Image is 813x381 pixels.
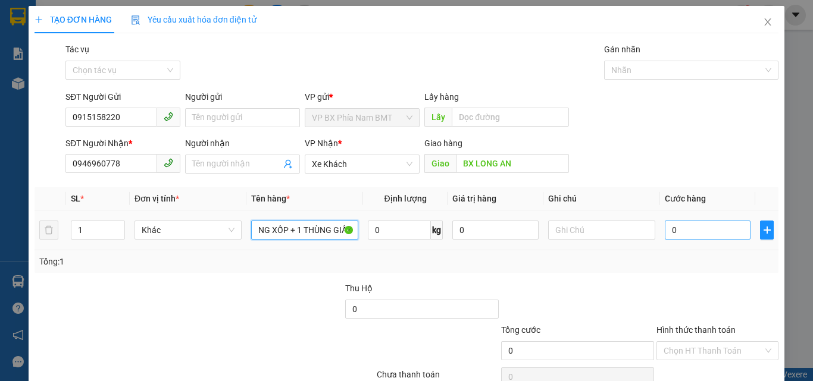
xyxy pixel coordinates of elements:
div: Người gửi [185,90,300,103]
div: VP gửi [305,90,420,103]
span: phone [164,112,173,121]
input: Ghi Chú [548,221,655,240]
span: VP BX Phía Nam BMT [312,109,412,127]
span: Tổng cước [501,325,540,335]
button: Close [751,6,784,39]
span: Thu Hộ [345,284,373,293]
label: Tác vụ [65,45,89,54]
span: plus [35,15,43,24]
input: 0 [452,221,538,240]
input: Dọc đường [456,154,569,173]
span: Yêu cầu xuất hóa đơn điện tử [131,15,257,24]
span: Tên hàng [251,194,290,203]
div: SĐT Người Nhận [65,137,180,150]
div: Người nhận [185,137,300,150]
span: Khác [142,221,234,239]
span: TẠO ĐƠN HÀNG [35,15,112,24]
span: Giao hàng [424,138,462,148]
span: phone [164,158,173,168]
span: SL [71,194,80,203]
span: plus [761,225,773,235]
label: Gán nhãn [604,45,640,54]
span: Lấy [424,108,452,127]
button: delete [39,221,58,240]
span: VP Nhận [305,138,338,148]
span: Giá trị hàng [452,194,496,203]
span: Định lượng [384,194,426,203]
span: user-add [283,159,293,169]
span: kg [431,221,443,240]
span: Cước hàng [665,194,706,203]
div: SĐT Người Gửi [65,90,180,103]
span: Xe Khách [312,155,412,173]
span: close [763,17,773,27]
img: icon [131,15,140,25]
span: Giao [424,154,456,173]
th: Ghi chú [543,187,660,210]
label: Hình thức thanh toán [656,325,736,335]
input: Dọc đường [452,108,569,127]
div: Tổng: 1 [39,255,315,268]
button: plus [760,221,774,240]
span: Đơn vị tính [135,194,179,203]
input: VD: Bàn, Ghế [251,221,358,240]
span: Lấy hàng [424,92,459,102]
